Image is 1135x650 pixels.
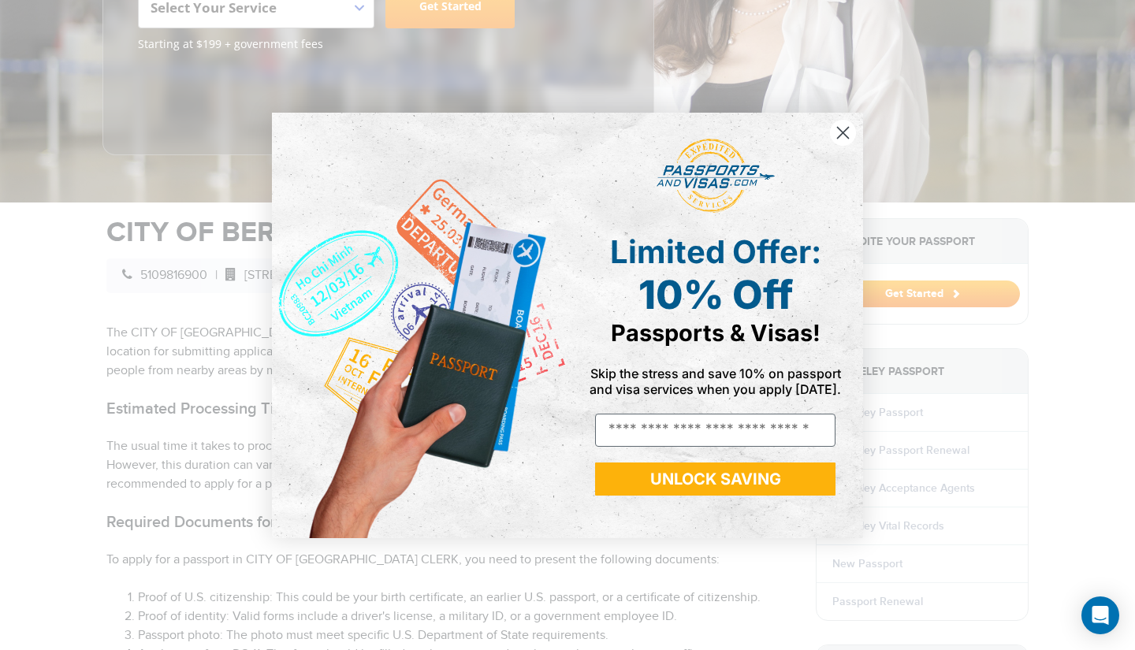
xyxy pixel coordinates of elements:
span: 10% Off [638,271,793,318]
button: Close dialog [829,119,857,147]
img: de9cda0d-0715-46ca-9a25-073762a91ba7.png [272,113,567,538]
span: Skip the stress and save 10% on passport and visa services when you apply [DATE]. [590,366,841,397]
span: Passports & Visas! [611,319,821,347]
span: Limited Offer: [610,232,821,271]
button: UNLOCK SAVING [595,462,835,496]
div: Open Intercom Messenger [1081,596,1119,634]
img: passports and visas [657,139,775,213]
